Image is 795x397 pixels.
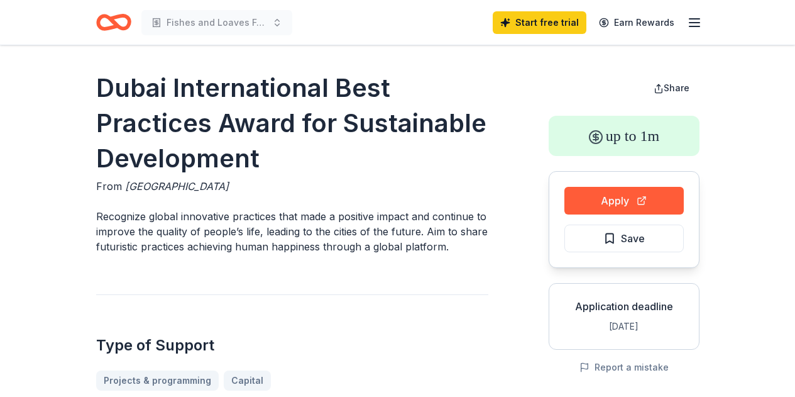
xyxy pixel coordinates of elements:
[96,179,488,194] div: From
[141,10,292,35] button: Fishes and Loaves Food Shelf
[96,335,488,355] h2: Type of Support
[579,360,669,375] button: Report a mistake
[621,230,645,247] span: Save
[167,15,267,30] span: Fishes and Loaves Food Shelf
[559,319,689,334] div: [DATE]
[664,82,689,93] span: Share
[644,75,699,101] button: Share
[559,299,689,314] div: Application deadline
[493,11,586,34] a: Start free trial
[564,225,684,252] button: Save
[96,209,488,254] p: Recognize global innovative practices that made a positive impact and continue to improve the qua...
[564,187,684,215] button: Apply
[96,8,131,37] a: Home
[224,371,271,391] a: Capital
[96,371,219,391] a: Projects & programming
[125,180,229,193] span: [GEOGRAPHIC_DATA]
[591,11,682,34] a: Earn Rewards
[96,70,488,176] h1: Dubai International Best Practices Award for Sustainable Development
[549,116,699,156] div: up to 1m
